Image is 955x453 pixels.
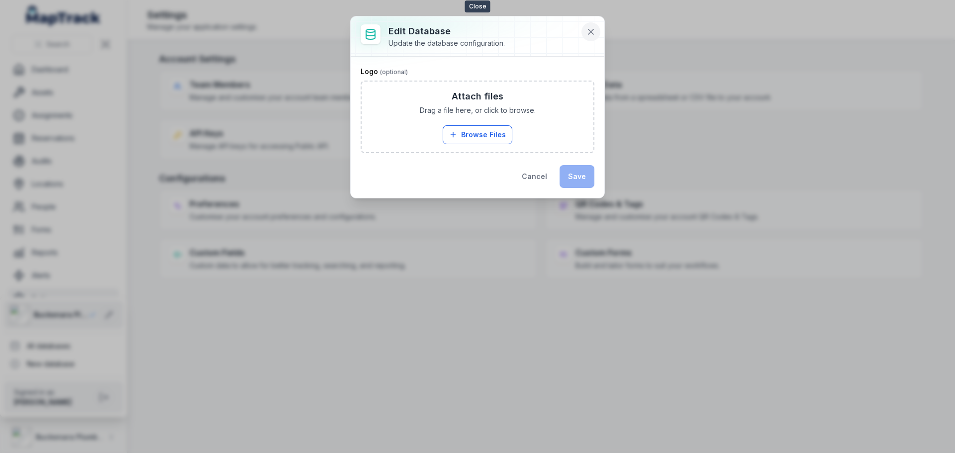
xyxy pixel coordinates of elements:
label: Logo [361,67,408,77]
button: Browse Files [443,125,512,144]
span: Drag a file here, or click to browse. [420,105,536,115]
h3: Attach files [452,90,503,103]
h3: Edit database [388,24,505,38]
button: Cancel [513,165,556,188]
div: Update the database configuration. [388,38,505,48]
span: Close [465,0,490,12]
